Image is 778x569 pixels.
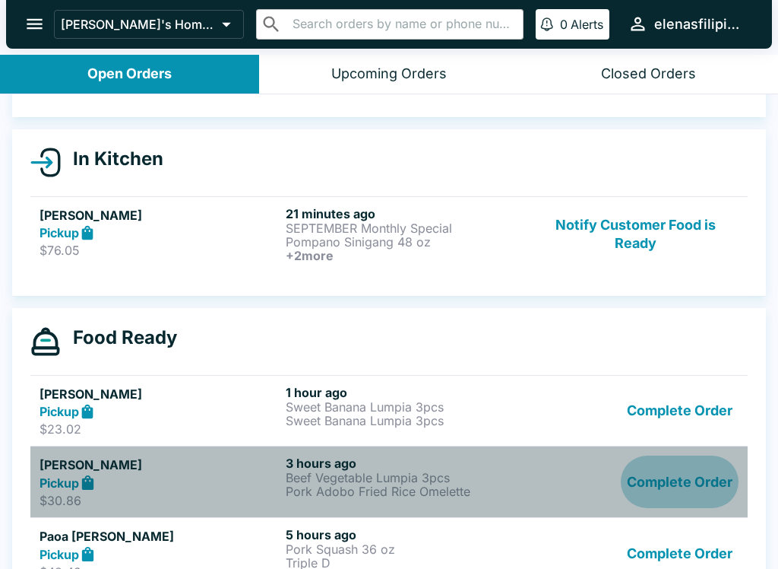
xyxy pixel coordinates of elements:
[40,475,79,491] strong: Pickup
[286,400,526,414] p: Sweet Banana Lumpia 3pcs
[286,527,526,542] h6: 5 hours ago
[288,14,517,35] input: Search orders by name or phone number
[601,65,696,83] div: Closed Orders
[40,206,280,224] h5: [PERSON_NAME]
[40,456,280,474] h5: [PERSON_NAME]
[40,404,79,419] strong: Pickup
[286,385,526,400] h6: 1 hour ago
[30,375,748,447] a: [PERSON_NAME]Pickup$23.021 hour agoSweet Banana Lumpia 3pcsSweet Banana Lumpia 3pcsComplete Order
[61,326,177,349] h4: Food Ready
[286,414,526,428] p: Sweet Banana Lumpia 3pcs
[30,196,748,272] a: [PERSON_NAME]Pickup$76.0521 minutes agoSEPTEMBER Monthly SpecialPompano Sinigang 48 oz+2moreNotif...
[40,243,280,258] p: $76.05
[40,225,79,240] strong: Pickup
[54,10,244,39] button: [PERSON_NAME]'s Home of the Finest Filipino Foods
[286,485,526,498] p: Pork Adobo Fried Rice Omelette
[40,493,280,508] p: $30.86
[621,456,738,508] button: Complete Order
[30,446,748,517] a: [PERSON_NAME]Pickup$30.863 hours agoBeef Vegetable Lumpia 3pcsPork Adobo Fried Rice OmeletteCompl...
[286,542,526,556] p: Pork Squash 36 oz
[621,8,754,40] button: elenasfilipinofoods
[40,421,280,437] p: $23.02
[40,547,79,562] strong: Pickup
[286,456,526,471] h6: 3 hours ago
[286,206,526,221] h6: 21 minutes ago
[533,206,738,262] button: Notify Customer Food is Ready
[286,235,526,249] p: Pompano Sinigang 48 oz
[15,5,54,43] button: open drawer
[286,221,526,235] p: SEPTEMBER Monthly Special
[621,385,738,437] button: Complete Order
[571,17,603,32] p: Alerts
[61,17,216,32] p: [PERSON_NAME]'s Home of the Finest Filipino Foods
[61,148,163,170] h4: In Kitchen
[286,471,526,485] p: Beef Vegetable Lumpia 3pcs
[40,385,280,403] h5: [PERSON_NAME]
[286,249,526,262] h6: + 2 more
[654,15,748,33] div: elenasfilipinofoods
[40,527,280,545] h5: Paoa [PERSON_NAME]
[331,65,447,83] div: Upcoming Orders
[87,65,172,83] div: Open Orders
[560,17,568,32] p: 0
